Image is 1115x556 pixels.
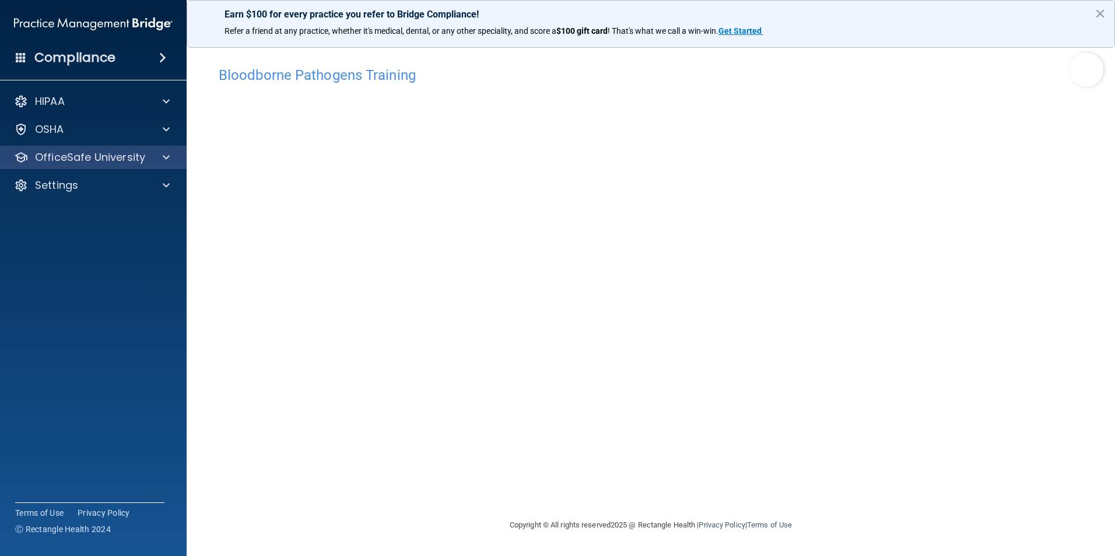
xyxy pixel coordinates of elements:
[225,9,1077,20] p: Earn $100 for every practice you refer to Bridge Compliance!
[14,150,170,164] a: OfficeSafe University
[219,68,1083,83] h4: Bloodborne Pathogens Training
[747,520,792,529] a: Terms of Use
[608,26,718,36] span: ! That's what we call a win-win.
[1069,52,1103,87] button: Open Resource Center
[225,26,556,36] span: Refer a friend at any practice, whether it's medical, dental, or any other speciality, and score a
[556,26,608,36] strong: $100 gift card
[14,12,173,36] img: PMB logo
[35,122,64,136] p: OSHA
[35,178,78,192] p: Settings
[718,26,762,36] strong: Get Started
[718,26,763,36] a: Get Started
[14,178,170,192] a: Settings
[1095,4,1106,23] button: Close
[14,122,170,136] a: OSHA
[438,506,864,544] div: Copyright © All rights reserved 2025 @ Rectangle Health | |
[35,94,65,108] p: HIPAA
[699,520,745,529] a: Privacy Policy
[219,89,1083,448] iframe: bbp
[34,50,115,66] h4: Compliance
[78,507,130,519] a: Privacy Policy
[15,507,64,519] a: Terms of Use
[15,523,111,535] span: Ⓒ Rectangle Health 2024
[35,150,145,164] p: OfficeSafe University
[14,94,170,108] a: HIPAA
